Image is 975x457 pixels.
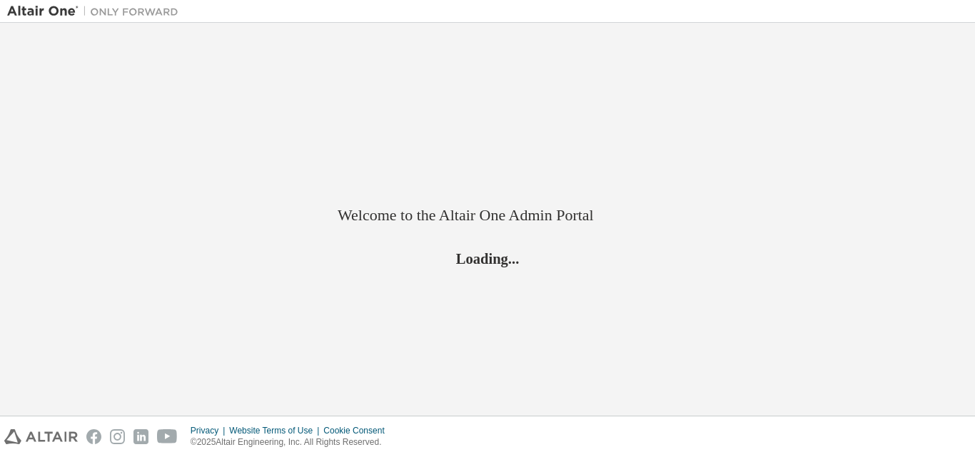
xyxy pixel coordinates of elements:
img: linkedin.svg [133,429,148,444]
img: youtube.svg [157,429,178,444]
img: Altair One [7,4,186,19]
div: Cookie Consent [323,425,393,436]
h2: Welcome to the Altair One Admin Portal [338,205,637,225]
p: © 2025 Altair Engineering, Inc. All Rights Reserved. [191,436,393,448]
h2: Loading... [338,249,637,267]
div: Privacy [191,425,229,436]
img: instagram.svg [110,429,125,444]
img: altair_logo.svg [4,429,78,444]
div: Website Terms of Use [229,425,323,436]
img: facebook.svg [86,429,101,444]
